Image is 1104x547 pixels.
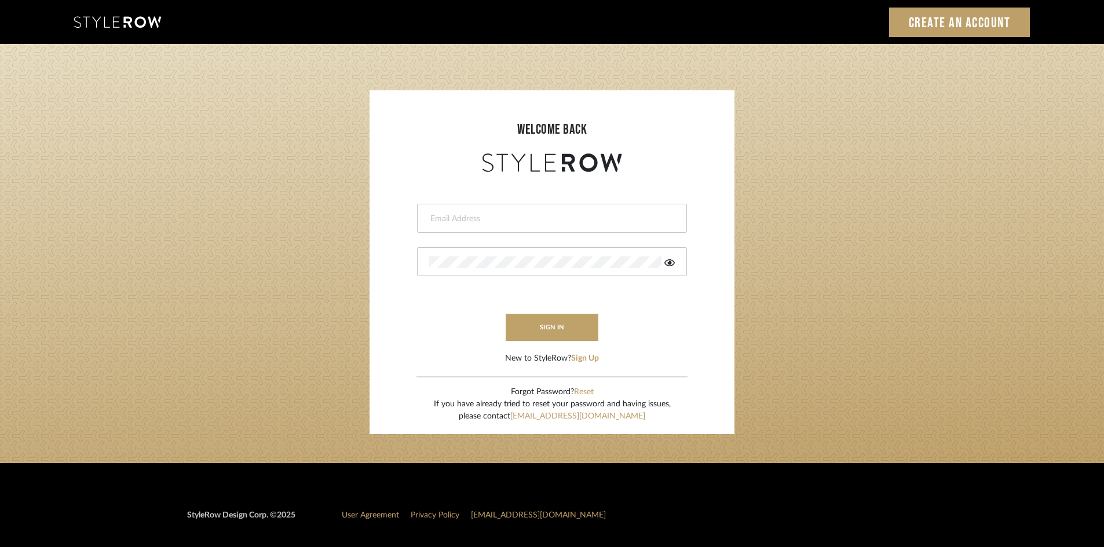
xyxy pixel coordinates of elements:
[506,314,598,341] button: sign in
[571,353,599,365] button: Sign Up
[434,386,671,398] div: Forgot Password?
[574,386,594,398] button: Reset
[434,398,671,423] div: If you have already tried to reset your password and having issues, please contact
[342,511,399,519] a: User Agreement
[471,511,606,519] a: [EMAIL_ADDRESS][DOMAIN_NAME]
[889,8,1030,37] a: Create an Account
[411,511,459,519] a: Privacy Policy
[510,412,645,420] a: [EMAIL_ADDRESS][DOMAIN_NAME]
[429,213,672,225] input: Email Address
[505,353,599,365] div: New to StyleRow?
[187,509,295,531] div: StyleRow Design Corp. ©2025
[381,119,723,140] div: welcome back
